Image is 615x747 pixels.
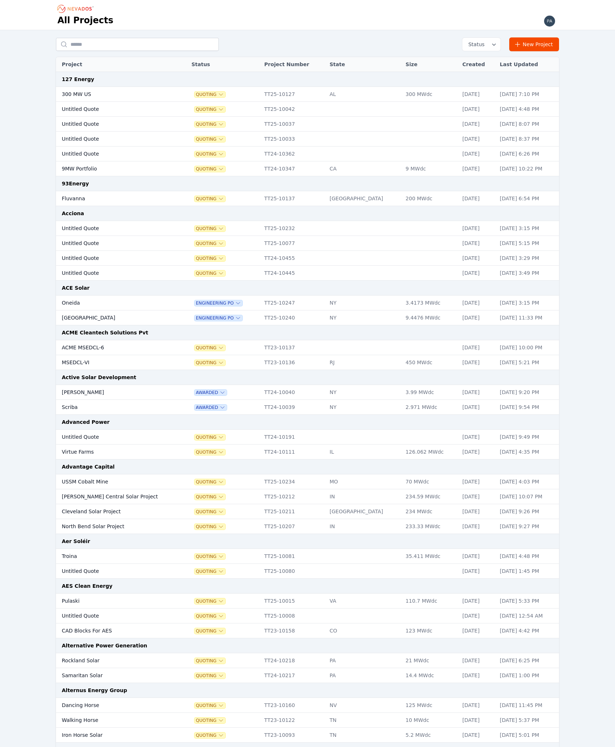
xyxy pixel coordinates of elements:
[496,236,559,251] td: [DATE] 5:15 PM
[544,15,555,27] img: patrick@nevados.solar
[459,340,496,355] td: [DATE]
[261,146,326,161] td: TT24-10362
[261,221,326,236] td: TT25-10232
[56,504,559,519] tr: Cleveland Solar ProjectQuotingTT25-10211[GEOGRAPHIC_DATA]234 MWdc[DATE][DATE] 9:26 PM
[261,474,326,489] td: TT25-10234
[459,266,496,281] td: [DATE]
[459,668,496,683] td: [DATE]
[194,136,225,142] button: Quoting
[194,107,225,112] button: Quoting
[56,87,559,102] tr: 300 MW USQuotingTT25-10127AL300 MWdc[DATE][DATE] 7:10 PM
[402,385,459,400] td: 3.99 MWdc
[56,251,559,266] tr: Untitled QuoteQuotingTT24-10455[DATE][DATE] 3:29 PM
[56,102,559,117] tr: Untitled QuoteQuotingTT25-10042[DATE][DATE] 4:48 PM
[402,728,459,743] td: 5.2 MWdc
[402,400,459,415] td: 2.971 MWdc
[459,385,496,400] td: [DATE]
[56,236,170,251] td: Untitled Quote
[496,57,559,72] th: Last Updated
[56,564,559,579] tr: Untitled QuoteQuotingTT25-10080[DATE][DATE] 1:45 PM
[261,296,326,310] td: TT25-10247
[459,102,496,117] td: [DATE]
[261,355,326,370] td: TT23-10136
[194,92,225,97] span: Quoting
[56,370,559,385] td: Active Solar Development
[194,732,225,738] button: Quoting
[56,683,559,698] td: Alternus Energy Group
[261,549,326,564] td: TT25-10081
[402,57,459,72] th: Size
[496,430,559,445] td: [DATE] 9:49 PM
[56,594,170,609] td: Pulaski
[459,445,496,459] td: [DATE]
[459,519,496,534] td: [DATE]
[496,221,559,236] td: [DATE] 3:15 PM
[194,479,225,485] button: Quoting
[496,161,559,176] td: [DATE] 10:22 PM
[56,251,170,266] td: Untitled Quote
[194,256,225,261] button: Quoting
[459,117,496,132] td: [DATE]
[56,430,559,445] tr: Untitled QuoteQuotingTT24-10191[DATE][DATE] 9:49 PM
[56,146,559,161] tr: Untitled QuoteQuotingTT24-10362[DATE][DATE] 6:26 PM
[459,310,496,325] td: [DATE]
[261,519,326,534] td: TT25-10207
[194,449,225,455] span: Quoting
[459,728,496,743] td: [DATE]
[194,628,225,634] button: Quoting
[194,613,225,619] button: Quoting
[56,117,170,132] td: Untitled Quote
[194,226,225,232] button: Quoting
[194,569,225,574] button: Quoting
[496,251,559,266] td: [DATE] 3:29 PM
[56,221,559,236] tr: Untitled QuoteQuotingTT25-10232[DATE][DATE] 3:15 PM
[402,445,459,459] td: 126.062 MWdc
[402,489,459,504] td: 234.59 MWdc
[261,236,326,251] td: TT25-10077
[402,668,459,683] td: 14.4 MWdc
[56,489,559,504] tr: [PERSON_NAME] Central Solar ProjectQuotingTT25-10212IN234.59 MWdc[DATE][DATE] 10:07 PM
[194,315,242,321] span: Engineering PO
[194,345,225,351] button: Quoting
[194,598,225,604] button: Quoting
[459,698,496,713] td: [DATE]
[459,87,496,102] td: [DATE]
[56,221,170,236] td: Untitled Quote
[261,430,326,445] td: TT24-10191
[56,445,559,459] tr: Virtue FarmsQuotingTT24-10111IL126.062 MWdc[DATE][DATE] 4:35 PM
[326,668,402,683] td: PA
[326,489,402,504] td: IN
[326,191,402,206] td: [GEOGRAPHIC_DATA]
[194,151,225,157] button: Quoting
[56,132,170,146] td: Untitled Quote
[496,355,559,370] td: [DATE] 5:21 PM
[459,489,496,504] td: [DATE]
[261,594,326,609] td: TT25-10015
[496,191,559,206] td: [DATE] 6:54 PM
[496,668,559,683] td: [DATE] 1:00 PM
[56,519,170,534] td: North Bend Solar Project
[326,698,402,713] td: NV
[56,609,170,623] td: Untitled Quote
[496,504,559,519] td: [DATE] 9:26 PM
[56,72,559,87] td: 127 Energy
[194,524,225,530] span: Quoting
[465,41,485,48] span: Status
[194,405,227,410] span: Awarded
[56,713,170,728] td: Walking Horse
[56,504,170,519] td: Cleveland Solar Project
[326,474,402,489] td: MO
[496,87,559,102] td: [DATE] 7:10 PM
[326,355,402,370] td: RJ
[402,87,459,102] td: 300 MWdc
[496,296,559,310] td: [DATE] 3:15 PM
[56,385,170,400] td: [PERSON_NAME]
[56,191,170,206] td: Fluvanna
